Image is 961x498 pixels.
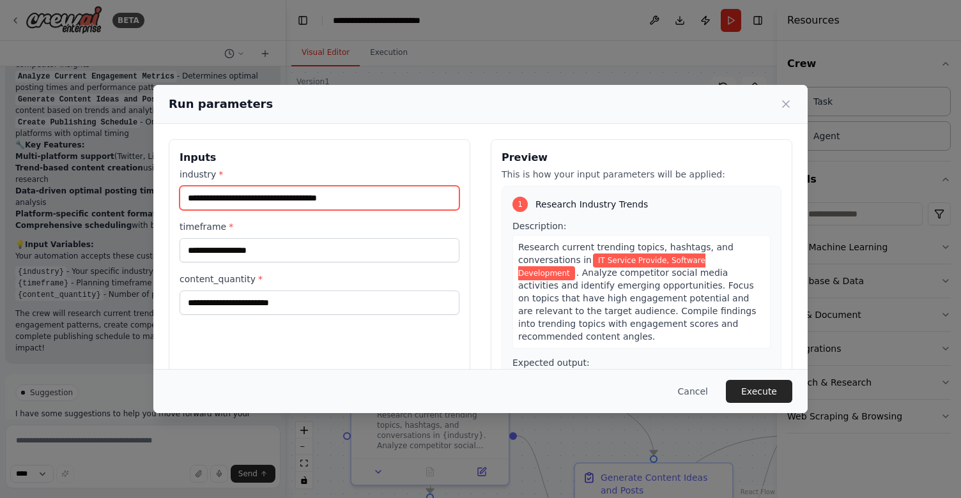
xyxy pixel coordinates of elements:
label: timeframe [180,220,459,233]
h2: Run parameters [169,95,273,113]
div: 1 [512,197,528,212]
span: . Analyze competitor social media activities and identify emerging opportunities. Focus on topics... [518,268,756,342]
button: Cancel [668,380,718,403]
p: This is how your input parameters will be applied: [502,168,781,181]
button: Execute [726,380,792,403]
label: content_quantity [180,273,459,285]
label: industry [180,168,459,181]
h3: Preview [502,150,781,165]
span: Research Industry Trends [535,198,648,211]
span: Research current trending topics, hashtags, and conversations in [518,242,734,265]
span: Variable: industry [518,253,705,280]
span: Expected output: [512,358,590,368]
h3: Inputs [180,150,459,165]
span: Description: [512,221,566,231]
